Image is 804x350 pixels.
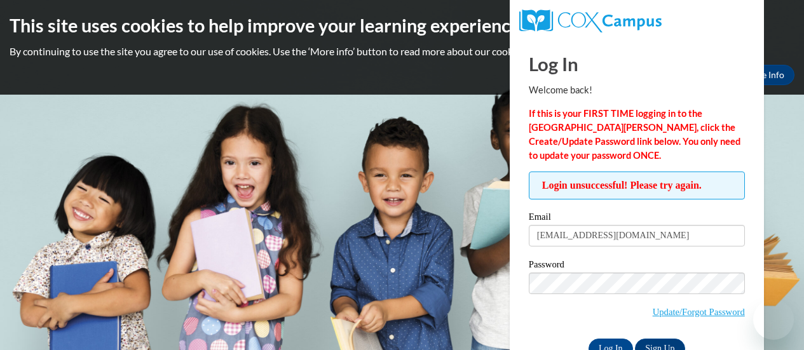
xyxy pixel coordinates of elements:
[653,307,745,317] a: Update/Forgot Password
[519,10,662,32] img: COX Campus
[10,44,794,58] p: By continuing to use the site you agree to our use of cookies. Use the ‘More info’ button to read...
[529,83,745,97] p: Welcome back!
[529,108,740,161] strong: If this is your FIRST TIME logging in to the [GEOGRAPHIC_DATA][PERSON_NAME], click the Create/Upd...
[735,65,794,85] a: More Info
[529,260,745,273] label: Password
[529,172,745,199] span: Login unsuccessful! Please try again.
[529,212,745,225] label: Email
[753,299,794,340] iframe: Button to launch messaging window
[529,51,745,77] h1: Log In
[10,13,794,38] h2: This site uses cookies to help improve your learning experience.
